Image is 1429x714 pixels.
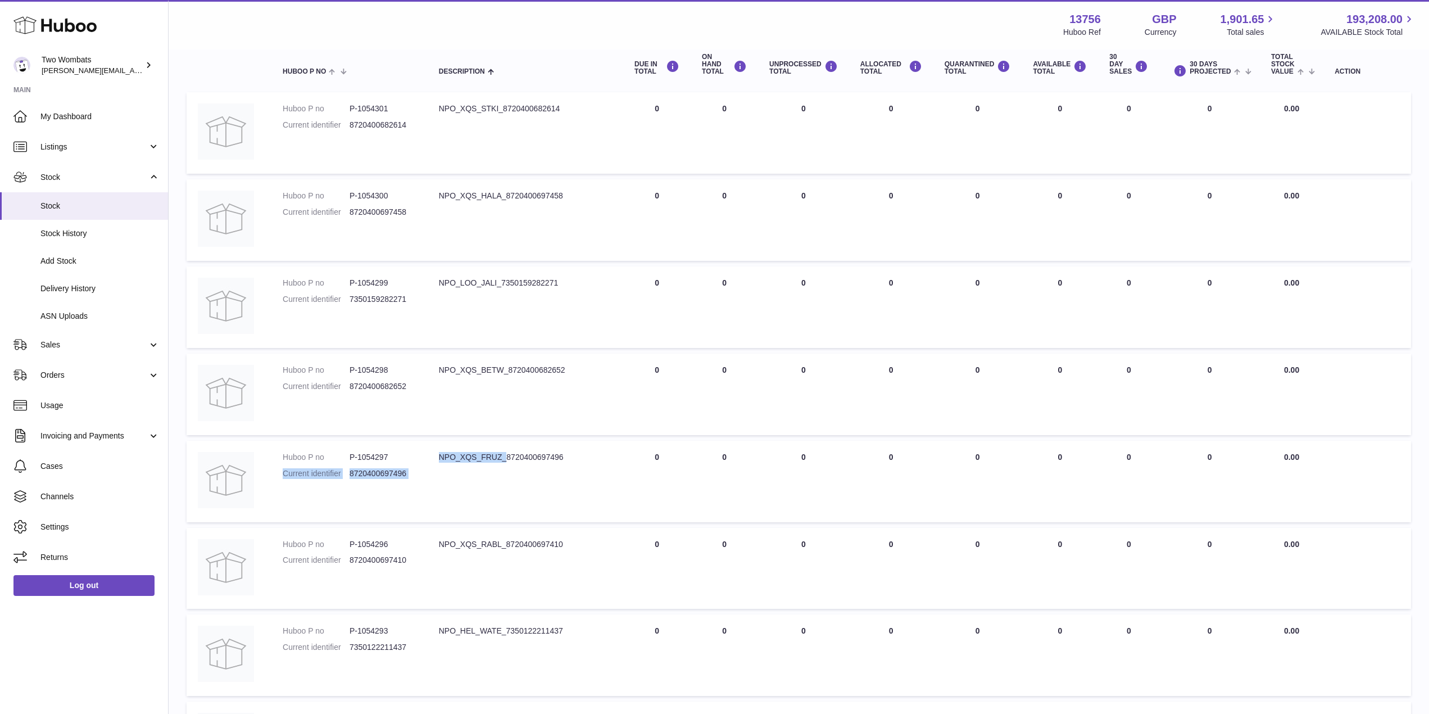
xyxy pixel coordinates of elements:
span: My Dashboard [40,111,160,122]
div: QUARANTINED Total [945,60,1011,75]
dt: Current identifier [283,120,350,130]
span: 1,901.65 [1221,12,1264,27]
a: Log out [13,575,155,595]
img: product image [198,191,254,247]
div: DUE IN TOTAL [634,60,679,75]
td: 0 [691,441,758,522]
td: 0 [758,441,849,522]
span: Cases [40,461,160,472]
td: 0 [1098,354,1159,435]
td: 0 [691,266,758,348]
td: 0 [849,266,933,348]
dd: P-1054297 [350,452,416,463]
dt: Huboo P no [283,103,350,114]
td: 0 [849,354,933,435]
dt: Current identifier [283,555,350,566]
dd: P-1054300 [350,191,416,201]
td: 0 [1098,528,1159,609]
dt: Current identifier [283,294,350,305]
td: 0 [691,528,758,609]
td: 0 [623,614,691,696]
span: 0 [976,453,980,462]
td: 0 [1022,614,1098,696]
td: 0 [758,614,849,696]
td: 0 [691,92,758,174]
span: Huboo P no [283,68,326,75]
td: 0 [623,179,691,261]
dt: Current identifier [283,642,350,653]
dd: P-1054296 [350,539,416,550]
td: 0 [1159,92,1260,174]
td: 0 [1098,92,1159,174]
span: 0.00 [1284,453,1299,462]
a: 1,901.65 Total sales [1221,12,1277,38]
td: 0 [1022,179,1098,261]
div: AVAILABLE Total [1033,60,1087,75]
td: 0 [849,528,933,609]
td: 0 [1159,179,1260,261]
dt: Huboo P no [283,539,350,550]
td: 0 [1022,92,1098,174]
dt: Huboo P no [283,626,350,636]
span: Sales [40,340,148,350]
td: 0 [623,92,691,174]
span: Stock [40,201,160,211]
div: NPO_XQS_FRUZ_8720400697496 [439,452,612,463]
td: 0 [1159,614,1260,696]
span: 0.00 [1284,365,1299,374]
div: ALLOCATED Total [860,60,922,75]
span: Add Stock [40,256,160,266]
td: 0 [1098,266,1159,348]
div: Currency [1145,27,1177,38]
dt: Huboo P no [283,191,350,201]
td: 0 [1098,614,1159,696]
dd: 7350159282271 [350,294,416,305]
div: Huboo Ref [1063,27,1101,38]
div: NPO_XQS_HALA_8720400697458 [439,191,612,201]
td: 0 [1098,179,1159,261]
span: Stock History [40,228,160,239]
span: 0.00 [1284,540,1299,549]
td: 0 [623,528,691,609]
td: 0 [623,354,691,435]
span: 0.00 [1284,191,1299,200]
span: Invoicing and Payments [40,431,148,441]
td: 0 [623,441,691,522]
dt: Huboo P no [283,452,350,463]
dd: 8720400697458 [350,207,416,218]
td: 0 [691,179,758,261]
td: 0 [1159,441,1260,522]
td: 0 [849,179,933,261]
dd: 7350122211437 [350,642,416,653]
dd: P-1054298 [350,365,416,376]
div: NPO_LOO_JALI_7350159282271 [439,278,612,288]
td: 0 [758,92,849,174]
span: ASN Uploads [40,311,160,322]
div: NPO_XQS_STKI_8720400682614 [439,103,612,114]
span: 193,208.00 [1346,12,1403,27]
span: 0.00 [1284,104,1299,113]
span: Total stock value [1271,53,1295,76]
img: product image [198,278,254,334]
span: Channels [40,491,160,502]
span: Delivery History [40,283,160,294]
div: NPO_HEL_WATE_7350122211437 [439,626,612,636]
span: [PERSON_NAME][EMAIL_ADDRESS][PERSON_NAME][DOMAIN_NAME] [42,66,285,75]
span: 0 [976,191,980,200]
td: 0 [849,614,933,696]
span: 0 [976,278,980,287]
span: Settings [40,522,160,532]
span: 0.00 [1284,278,1299,287]
dd: 8720400682652 [350,381,416,392]
span: Description [439,68,485,75]
dd: P-1054299 [350,278,416,288]
img: product image [198,626,254,682]
img: philip.carroll@twowombats.com [13,57,30,74]
img: product image [198,365,254,421]
td: 0 [1159,266,1260,348]
div: Action [1335,68,1400,75]
dd: P-1054301 [350,103,416,114]
td: 0 [758,528,849,609]
span: 30 DAYS PROJECTED [1190,61,1231,75]
div: UNPROCESSED Total [769,60,838,75]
